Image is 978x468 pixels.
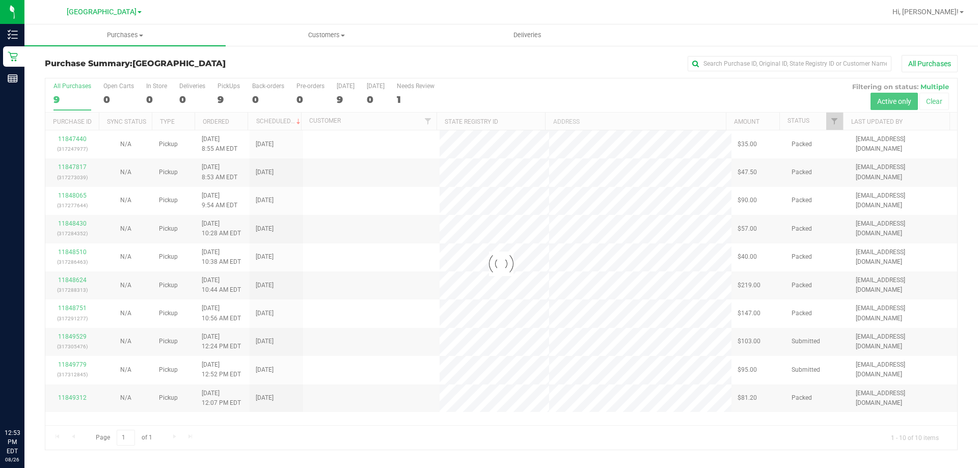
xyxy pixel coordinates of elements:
[427,24,628,46] a: Deliveries
[226,31,426,40] span: Customers
[5,428,20,456] p: 12:53 PM EDT
[8,73,18,84] inline-svg: Reports
[8,30,18,40] inline-svg: Inventory
[8,51,18,62] inline-svg: Retail
[5,456,20,463] p: 08/26
[45,59,349,68] h3: Purchase Summary:
[24,24,226,46] a: Purchases
[892,8,959,16] span: Hi, [PERSON_NAME]!
[10,387,41,417] iframe: Resource center
[226,24,427,46] a: Customers
[132,59,226,68] span: [GEOGRAPHIC_DATA]
[688,56,891,71] input: Search Purchase ID, Original ID, State Registry ID or Customer Name...
[24,31,226,40] span: Purchases
[902,55,958,72] button: All Purchases
[500,31,555,40] span: Deliveries
[67,8,137,16] span: [GEOGRAPHIC_DATA]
